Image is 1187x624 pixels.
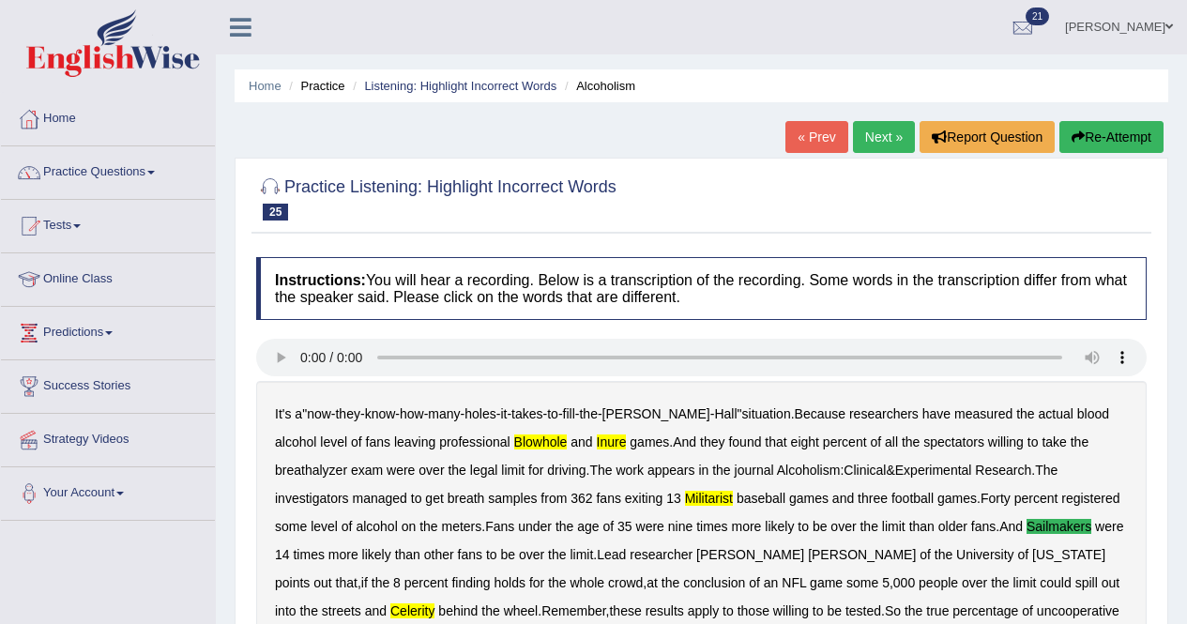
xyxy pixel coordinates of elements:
span: 21 [1026,8,1049,25]
b: exam [351,463,383,478]
b: [PERSON_NAME] [696,547,804,562]
b: than [909,519,935,534]
a: Tests [1,200,215,247]
b: apply [688,603,719,618]
b: professional [439,434,510,449]
b: legal [470,463,498,478]
b: over [962,575,987,590]
b: be [827,603,842,618]
b: wheel [504,603,539,618]
b: the [448,463,465,478]
b: times [696,519,727,534]
b: blood [1077,406,1109,421]
li: Alcoholism [560,77,635,95]
b: researcher [630,547,692,562]
b: 14 [275,547,290,562]
b: out [313,575,331,590]
b: the [662,575,679,590]
b: the [902,434,920,449]
b: three [858,491,888,506]
b: likely [765,519,794,534]
b: 8 [393,575,401,590]
b: know [365,406,396,421]
b: Remember [541,603,605,618]
b: inure [597,434,627,449]
b: the [372,575,389,590]
b: baseball [737,491,785,506]
b: [US_STATE] [1032,547,1105,562]
b: registered [1061,491,1119,506]
b: to [813,603,824,618]
b: that [765,434,786,449]
b: they [335,406,359,421]
b: the [860,519,877,534]
b: alcohol [275,434,316,449]
b: fans [366,434,390,449]
b: breathalyzer [275,463,347,478]
b: if [361,575,368,590]
b: older [938,519,967,534]
b: points [275,575,310,590]
b: managed [352,491,406,506]
b: spill [1075,575,1098,590]
b: the [555,519,573,534]
b: an [764,575,779,590]
b: of [351,434,362,449]
b: researchers [849,406,919,421]
a: Predictions [1,307,215,354]
b: behind [438,603,478,618]
b: holes [464,406,495,421]
b: were [636,519,664,534]
b: of [920,547,931,562]
b: eight [791,434,819,449]
b: 000 [893,575,915,590]
b: NFL [782,575,806,590]
b: 13 [666,491,681,506]
b: leaving [394,434,435,449]
button: Report Question [920,121,1055,153]
b: [PERSON_NAME] [602,406,710,421]
b: the [419,519,437,534]
b: that [336,575,358,590]
b: have [922,406,951,421]
b: results [646,603,684,618]
b: actual [1039,406,1073,421]
b: to [1027,434,1039,449]
b: finding [451,575,490,590]
b: journal [735,463,774,478]
b: takes [511,406,542,421]
b: the [548,575,566,590]
b: to [723,603,734,618]
b: 5 [882,575,890,590]
a: Home [249,79,282,93]
b: willing [988,434,1024,449]
b: from [540,491,567,506]
b: The [589,463,612,478]
b: games [630,434,669,449]
b: age [577,519,599,534]
b: times [293,547,324,562]
button: Re-Attempt [1059,121,1164,153]
b: blowhole [514,434,568,449]
b: of [342,519,353,534]
b: a [295,406,302,421]
b: true [926,603,949,618]
a: Practice Questions [1,146,215,193]
a: Next » [853,121,915,153]
b: Research [975,463,1031,478]
a: Home [1,93,215,140]
b: the [712,463,730,478]
b: percent [823,434,867,449]
b: fans [458,547,482,562]
b: of [749,575,760,590]
b: the [481,603,499,618]
b: all [885,434,898,449]
b: games [937,491,977,506]
b: were [1095,519,1123,534]
b: nine [668,519,692,534]
b: of [603,519,615,534]
b: investigators [275,491,349,506]
b: tested [845,603,881,618]
b: get [425,491,443,506]
b: limit [1013,575,1037,590]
